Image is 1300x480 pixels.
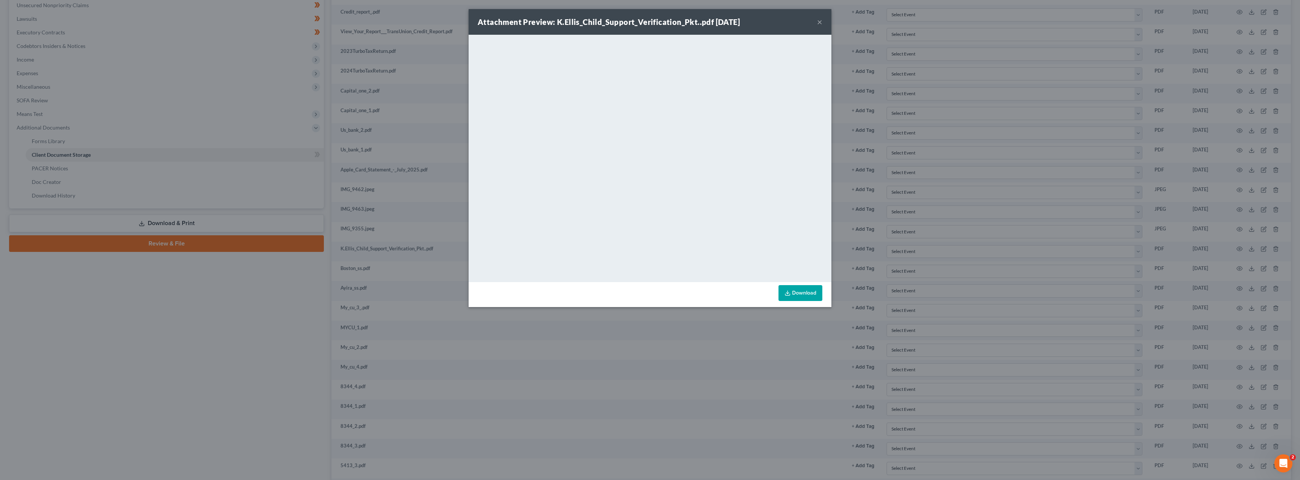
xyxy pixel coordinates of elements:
[478,17,740,26] strong: Attachment Preview: K.Ellis_Child_Support_Verification_Pkt..pdf [DATE]
[817,17,822,26] button: ×
[778,285,822,301] a: Download
[1290,454,1296,460] span: 2
[1274,454,1292,472] iframe: Intercom live chat
[469,35,831,280] iframe: <object ng-attr-data='[URL][DOMAIN_NAME]' type='application/pdf' width='100%' height='650px'></ob...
